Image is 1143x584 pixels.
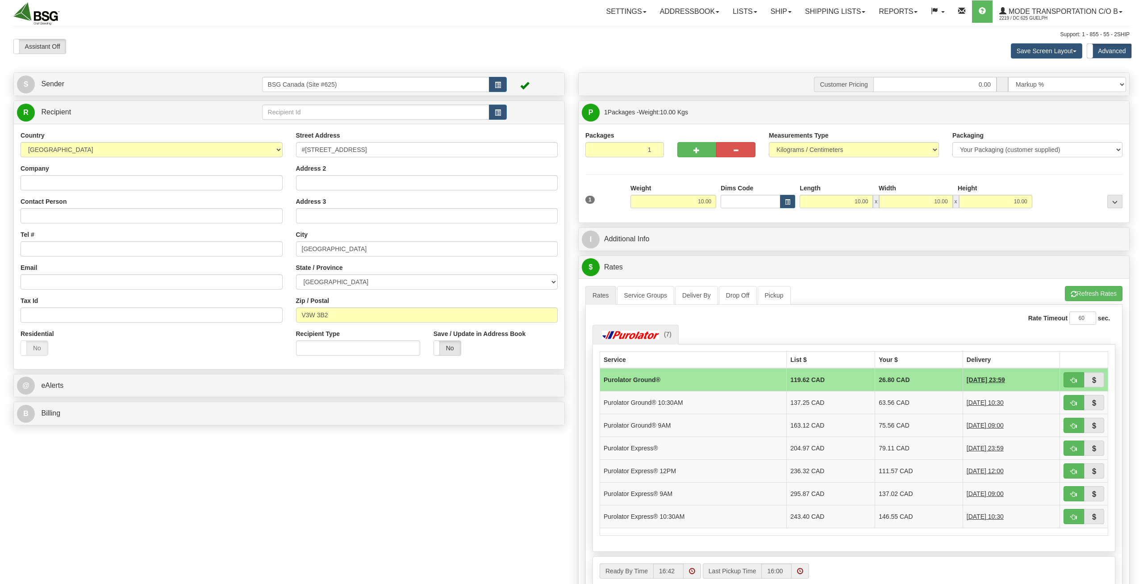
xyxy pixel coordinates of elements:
[703,563,762,579] label: Last Pickup Time
[967,375,1005,384] span: 5 Days
[1098,314,1110,323] label: sec.
[967,512,1004,521] span: 1 Day
[13,31,1130,38] div: Support: 1 - 855 - 55 - 2SHIP
[17,404,561,423] a: B Billing
[434,341,461,355] label: No
[787,459,875,482] td: 236.32 CAD
[17,405,35,423] span: B
[630,184,651,193] label: Weight
[21,131,45,140] label: Country
[1107,195,1122,208] div: ...
[600,391,787,414] td: Purolator Ground® 10:30AM
[967,398,1004,407] span: 5 Days
[1065,286,1122,301] button: Refresh Rates
[296,329,340,338] label: Recipient Type
[660,109,676,116] span: 10.00
[600,351,787,368] th: Service
[999,14,1066,23] span: 2219 / DC 625 Guelph
[21,230,34,239] label: Tel #
[600,482,787,505] td: Purolator Express® 9AM
[17,75,262,93] a: S Sender
[993,0,1129,23] a: Mode Transportation c/o B 2219 / DC 625 Guelph
[726,0,763,23] a: Lists
[17,76,35,93] span: S
[675,286,718,305] a: Deliver By
[787,437,875,459] td: 204.97 CAD
[958,184,977,193] label: Height
[875,505,963,528] td: 146.55 CAD
[873,195,879,208] span: x
[967,421,1004,430] span: 5 Days
[585,286,616,305] a: Rates
[41,382,63,389] span: eAlerts
[296,197,326,206] label: Address 3
[787,414,875,437] td: 163.12 CAD
[1028,314,1068,323] label: Rate Timeout
[1087,44,1131,58] label: Advanced
[296,230,308,239] label: City
[764,0,798,23] a: Ship
[798,0,872,23] a: Shipping lists
[296,164,326,173] label: Address 2
[41,108,71,116] span: Recipient
[582,103,1126,122] a: P 1Packages -Weight:10.00 Kgs
[296,142,558,157] input: Enter a location
[21,341,48,355] label: No
[967,489,1004,498] span: 1 Day
[875,351,963,368] th: Your $
[585,196,595,204] span: 1
[582,231,600,248] span: I
[582,230,1126,248] a: IAdditional Info
[800,184,821,193] label: Length
[967,444,1004,453] span: 1 Day
[875,368,963,391] td: 26.80 CAD
[1011,43,1082,59] button: Save Screen Layout
[21,197,67,206] label: Contact Person
[953,195,959,208] span: x
[582,104,600,122] span: P
[13,2,59,25] img: logo2219.jpg
[17,377,561,395] a: @ eAlerts
[21,329,54,338] label: Residential
[21,296,38,305] label: Tax Id
[787,505,875,528] td: 243.40 CAD
[600,331,662,340] img: Purolator
[582,258,1126,277] a: $Rates
[600,459,787,482] td: Purolator Express® 12PM
[721,184,753,193] label: Dims Code
[262,105,490,120] input: Recipient Id
[17,377,35,395] span: @
[664,331,672,338] span: (7)
[758,286,791,305] a: Pickup
[600,563,653,579] label: Ready By Time
[17,103,235,122] a: R Recipient
[963,351,1060,368] th: Delivery
[585,131,614,140] label: Packages
[787,368,875,391] td: 119.62 CAD
[262,77,490,92] input: Sender Id
[296,296,330,305] label: Zip / Postal
[604,103,688,121] span: Packages -
[604,109,608,116] span: 1
[879,184,896,193] label: Width
[967,466,1004,475] span: 1 Day
[787,391,875,414] td: 137.25 CAD
[600,368,787,391] td: Purolator Ground®
[875,437,963,459] td: 79.11 CAD
[875,459,963,482] td: 111.57 CAD
[617,286,674,305] a: Service Groups
[814,77,873,92] span: Customer Pricing
[719,286,757,305] a: Drop Off
[677,109,688,116] span: Kgs
[600,437,787,459] td: Purolator Express®
[875,391,963,414] td: 63.56 CAD
[600,0,653,23] a: Settings
[296,131,340,140] label: Street Address
[653,0,726,23] a: Addressbook
[600,414,787,437] td: Purolator Ground® 9AM
[41,409,60,417] span: Billing
[872,0,924,23] a: Reports
[14,39,66,54] label: Assistant Off
[769,131,829,140] label: Measurements Type
[17,104,35,122] span: R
